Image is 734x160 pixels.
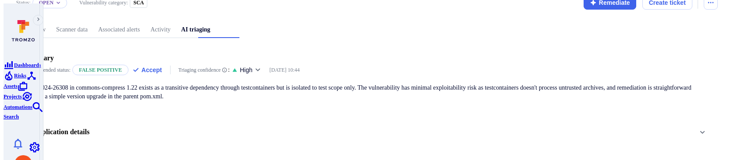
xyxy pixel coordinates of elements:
[4,61,41,68] a: Dashboards
[36,17,41,24] i: Expand navigation menu
[176,22,216,38] a: AI triaging
[16,117,718,148] div: Expand
[24,54,54,63] h2: Summary
[4,94,22,100] span: Projects
[145,22,176,38] a: Activity
[29,143,40,150] a: Settings
[4,83,18,89] span: Assets
[132,66,162,74] button: Accept
[178,66,230,74] div: :
[4,71,26,79] a: Risks
[24,128,89,136] h2: Application details
[240,66,253,74] span: High
[51,22,93,38] a: Scanner data
[72,65,128,76] p: False positive
[14,62,41,68] span: Dashboards
[33,15,43,25] button: Expand navigation menu
[240,66,261,75] button: High
[16,22,718,38] div: Vulnerability tabs
[178,66,221,74] span: Triaging confidence
[24,83,710,101] p: CVE-2024-26308 in commons-compress 1.22 exists as a transitive dependency through testcontainers ...
[4,104,32,110] span: Automations
[24,67,71,73] span: Recommended status:
[7,137,29,151] button: Notifications
[4,114,19,120] span: Search
[93,22,145,38] a: Associated alerts
[14,73,26,79] span: Risks
[270,67,300,73] span: Only visible to Tromzo users
[222,66,227,74] svg: AI Triaging Agent self-evaluates the confidence behind recommended status based on the depth and ...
